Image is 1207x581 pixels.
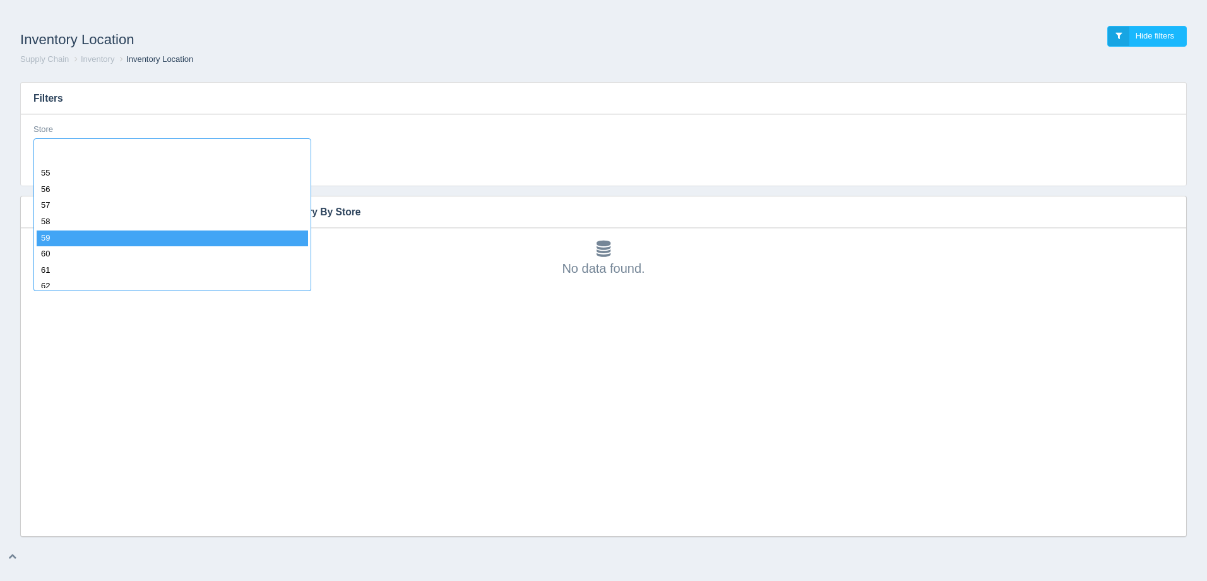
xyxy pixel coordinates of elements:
[37,279,308,295] div: 62
[37,182,308,198] div: 56
[37,263,308,279] div: 61
[37,165,308,182] div: 55
[37,214,308,231] div: 58
[37,246,308,263] div: 60
[37,231,308,247] div: 59
[37,198,308,214] div: 57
